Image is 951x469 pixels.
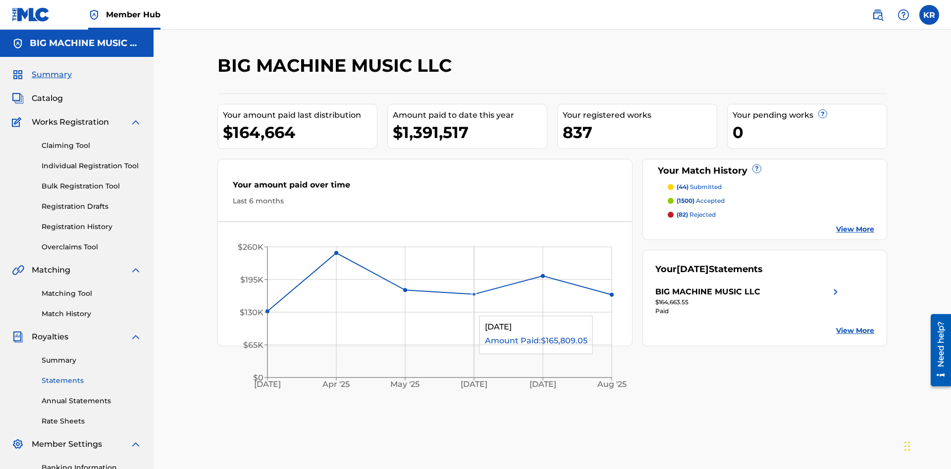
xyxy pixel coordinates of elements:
[253,373,264,382] tspan: $0
[753,165,761,173] span: ?
[677,264,709,275] span: [DATE]
[42,242,142,252] a: Overclaims Tool
[677,183,688,190] span: (44)
[240,275,264,284] tspan: $195K
[836,326,874,336] a: View More
[32,331,68,343] span: Royalties
[677,211,688,218] span: (82)
[668,210,875,219] a: (82) rejected
[733,121,887,143] div: 0
[677,197,694,204] span: (1500)
[130,438,142,450] img: expand
[240,308,264,317] tspan: $130K
[12,264,24,276] img: Matching
[233,179,617,196] div: Your amount paid over time
[733,109,887,121] div: Your pending works
[238,242,264,252] tspan: $260K
[42,375,142,386] a: Statements
[597,380,627,389] tspan: Aug '25
[655,307,842,316] div: Paid
[836,224,874,234] a: View More
[923,310,951,391] iframe: Resource Center
[819,110,827,118] span: ?
[243,340,264,350] tspan: $65K
[42,416,142,426] a: Rate Sheets
[12,116,25,128] img: Works Registration
[42,222,142,232] a: Registration History
[42,355,142,366] a: Summary
[12,331,24,343] img: Royalties
[12,438,24,450] img: Member Settings
[901,422,951,469] iframe: Chat Widget
[42,201,142,212] a: Registration Drafts
[32,93,63,104] span: Catalog
[42,288,142,299] a: Matching Tool
[677,196,725,205] p: accepted
[30,38,142,49] h5: BIG MACHINE MUSIC LLC
[12,69,72,81] a: SummarySummary
[88,9,100,21] img: Top Rightsholder
[223,121,377,143] div: $164,664
[563,121,717,143] div: 837
[42,161,142,171] a: Individual Registration Tool
[872,9,884,21] img: search
[106,9,160,20] span: Member Hub
[42,309,142,319] a: Match History
[391,380,420,389] tspan: May '25
[12,93,63,104] a: CatalogCatalog
[393,121,547,143] div: $1,391,517
[655,286,760,298] div: BIG MACHINE MUSIC LLC
[830,286,842,298] img: right chevron icon
[42,181,142,191] a: Bulk Registration Tool
[530,380,557,389] tspan: [DATE]
[42,141,142,151] a: Claiming Tool
[461,380,488,389] tspan: [DATE]
[12,93,24,104] img: Catalog
[668,196,875,205] a: (1500) accepted
[655,263,763,276] div: Your Statements
[668,183,875,191] a: (44) submitted
[677,183,722,191] p: submitted
[32,264,70,276] span: Matching
[42,396,142,406] a: Annual Statements
[868,5,888,25] a: Public Search
[217,54,457,77] h2: BIG MACHINE MUSIC LLC
[12,38,24,49] img: Accounts
[655,164,875,178] div: Your Match History
[32,69,72,81] span: Summary
[223,109,377,121] div: Your amount paid last distribution
[393,109,547,121] div: Amount paid to date this year
[254,380,281,389] tspan: [DATE]
[322,380,350,389] tspan: Apr '25
[894,5,913,25] div: Help
[12,69,24,81] img: Summary
[130,116,142,128] img: expand
[898,9,909,21] img: help
[233,196,617,206] div: Last 6 months
[655,298,842,307] div: $164,663.55
[32,116,109,128] span: Works Registration
[12,7,50,22] img: MLC Logo
[655,286,842,316] a: BIG MACHINE MUSIC LLCright chevron icon$164,663.55Paid
[904,431,910,461] div: Drag
[677,210,716,219] p: rejected
[919,5,939,25] div: User Menu
[130,331,142,343] img: expand
[32,438,102,450] span: Member Settings
[130,264,142,276] img: expand
[563,109,717,121] div: Your registered works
